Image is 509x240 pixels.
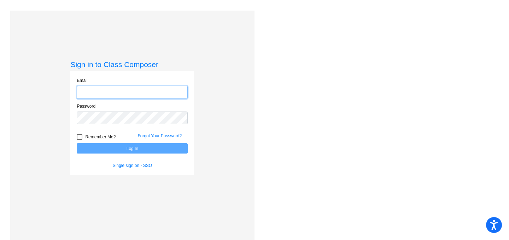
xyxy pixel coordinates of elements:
[77,103,95,109] label: Password
[138,133,182,138] a: Forgot Your Password?
[77,143,188,154] button: Log In
[70,60,194,69] h3: Sign in to Class Composer
[85,133,116,141] span: Remember Me?
[113,163,152,168] a: Single sign on - SSO
[77,77,87,84] label: Email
